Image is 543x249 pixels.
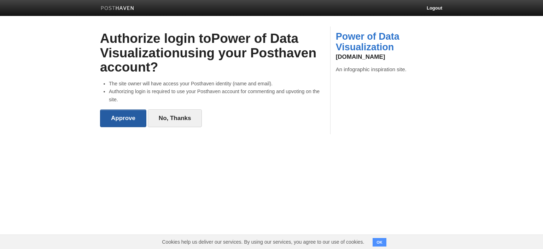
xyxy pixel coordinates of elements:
[373,238,386,247] button: OK
[109,87,325,103] li: Authorizing login is required to use your Posthaven account for commenting and upvoting on the site.
[336,53,385,60] a: [DOMAIN_NAME]
[100,109,146,127] input: Approve
[336,66,443,73] p: An infographic inspiration site.
[101,6,134,11] img: Posthaven-bar
[148,109,202,127] a: No, Thanks
[155,235,371,249] span: Cookies help us deliver our services. By using our services, you agree to our use of cookies.
[336,31,399,52] a: Power of Data Visualization
[109,80,325,87] li: The site owner will have access your Posthaven identity (name and email).
[100,32,325,75] h2: Authorize login to using your Posthaven account?
[100,31,298,60] strong: Power of Data Visualization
